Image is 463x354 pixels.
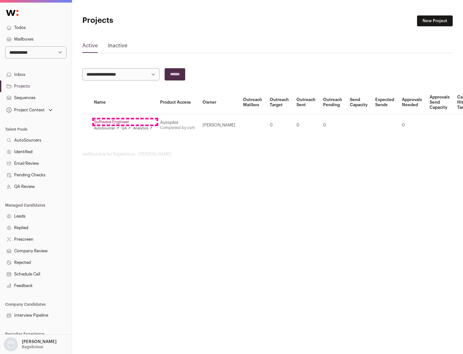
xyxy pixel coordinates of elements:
[160,126,195,130] a: Completed by csm
[239,91,266,114] th: Outreach Mailbox
[94,119,152,125] a: Software Engineer
[266,91,293,114] th: Outreach Target
[398,91,426,114] th: Approvals Needed
[346,91,371,114] th: Send Capacity
[108,42,127,52] a: Inactive
[94,126,119,131] a: AutoSourcer ↗
[199,114,239,136] td: [PERSON_NAME]
[266,114,293,136] td: 0
[82,152,453,157] footer: wellfound:ai for Bagelicious - [PERSON_NAME]
[160,120,195,125] div: Autopilot
[417,15,453,26] a: New Project
[22,344,43,349] p: Bagelicious
[426,91,453,114] th: Approvals Send Capacity
[82,42,98,52] a: Active
[199,91,239,114] th: Owner
[319,114,346,136] td: 0
[133,126,152,131] a: Analytics ↗
[4,337,18,351] img: nopic.png
[293,114,319,136] td: 0
[90,91,156,114] th: Name
[122,126,131,131] a: QA ↗
[5,106,54,115] button: Open dropdown
[82,15,206,26] h1: Projects
[3,337,58,351] button: Open dropdown
[293,91,319,114] th: Outreach Sent
[22,339,57,344] p: [PERSON_NAME]
[3,6,22,19] img: Wellfound
[5,107,45,113] div: Project Context
[371,91,398,114] th: Expected Sends
[398,114,426,136] td: 0
[156,91,199,114] th: Product Access
[319,91,346,114] th: Outreach Pending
